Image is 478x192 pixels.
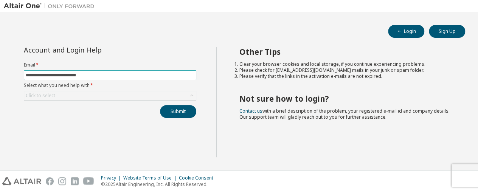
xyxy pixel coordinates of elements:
[239,94,452,104] h2: Not sure how to login?
[24,62,196,68] label: Email
[24,47,162,53] div: Account and Login Help
[46,177,54,185] img: facebook.svg
[71,177,79,185] img: linkedin.svg
[239,73,452,79] li: Please verify that the links in the activation e-mails are not expired.
[179,175,218,181] div: Cookie Consent
[58,177,66,185] img: instagram.svg
[83,177,94,185] img: youtube.svg
[2,177,41,185] img: altair_logo.svg
[429,25,465,38] button: Sign Up
[4,2,98,10] img: Altair One
[239,108,450,120] span: with a brief description of the problem, your registered e-mail id and company details. Our suppo...
[239,67,452,73] li: Please check for [EMAIL_ADDRESS][DOMAIN_NAME] mails in your junk or spam folder.
[101,175,123,181] div: Privacy
[24,82,196,88] label: Select what you need help with
[24,91,196,100] div: Click to select
[123,175,179,181] div: Website Terms of Use
[239,108,262,114] a: Contact us
[239,47,452,57] h2: Other Tips
[26,93,55,99] div: Click to select
[239,61,452,67] li: Clear your browser cookies and local storage, if you continue experiencing problems.
[160,105,196,118] button: Submit
[101,181,218,187] p: © 2025 Altair Engineering, Inc. All Rights Reserved.
[388,25,424,38] button: Login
